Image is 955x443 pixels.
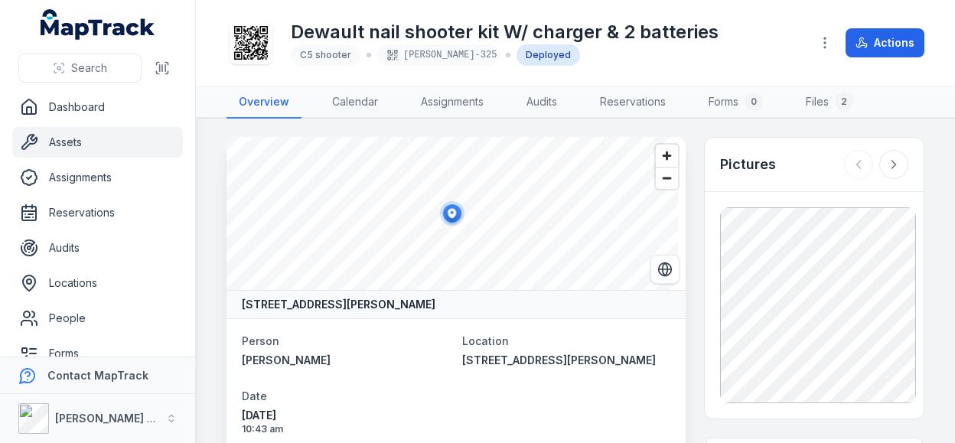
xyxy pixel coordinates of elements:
a: Audits [12,233,183,263]
div: [PERSON_NAME]-325 [377,44,500,66]
a: Locations [12,268,183,298]
a: People [12,303,183,334]
button: Zoom out [656,167,678,189]
a: Reservations [588,86,678,119]
span: Location [462,334,509,347]
span: C5 shooter [300,49,351,60]
button: Switch to Satellite View [650,255,680,284]
a: Reservations [12,197,183,228]
time: 2/19/2025, 10:43:00 AM [242,408,450,435]
button: Actions [846,28,924,57]
a: Assets [12,127,183,158]
a: Forms [12,338,183,369]
strong: [STREET_ADDRESS][PERSON_NAME] [242,297,435,312]
a: [STREET_ADDRESS][PERSON_NAME] [462,353,670,368]
span: [STREET_ADDRESS][PERSON_NAME] [462,353,656,366]
a: [PERSON_NAME] [242,353,450,368]
a: Assignments [409,86,496,119]
strong: [PERSON_NAME] Air [55,412,161,425]
span: Date [242,389,267,402]
span: Person [242,334,279,347]
span: 10:43 am [242,423,450,435]
div: Deployed [517,44,580,66]
strong: Contact MapTrack [47,369,148,382]
span: [DATE] [242,408,450,423]
h3: Pictures [720,154,776,175]
a: Forms0 [696,86,775,119]
span: Search [71,60,107,76]
a: MapTrack [41,9,155,40]
h1: Dewault nail shooter kit W/ charger & 2 batteries [291,20,719,44]
a: Assignments [12,162,183,193]
canvas: Map [227,137,678,290]
a: Dashboard [12,92,183,122]
a: Audits [514,86,569,119]
a: Overview [227,86,301,119]
a: Calendar [320,86,390,119]
div: 0 [745,93,763,111]
button: Zoom in [656,145,678,167]
a: Files2 [794,86,865,119]
button: Search [18,54,142,83]
div: 2 [835,93,853,111]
